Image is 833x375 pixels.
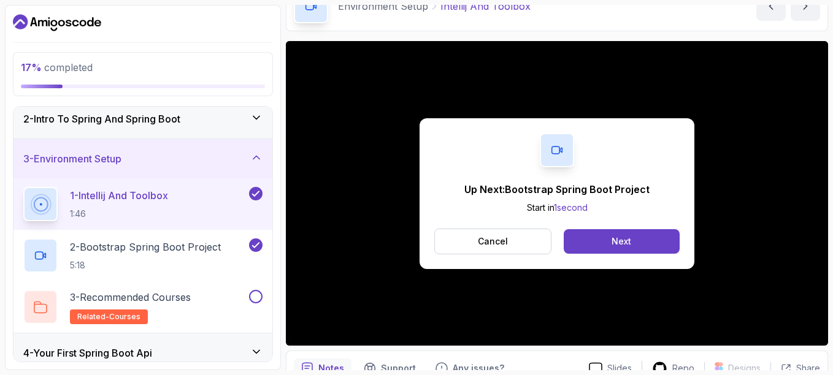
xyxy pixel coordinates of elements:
h3: 4 - Your First Spring Boot Api [23,346,152,360]
h3: 2 - Intro To Spring And Spring Boot [23,112,180,126]
p: Support [381,362,416,374]
button: Share [770,362,820,374]
p: Start in [464,202,650,214]
p: Repo [672,362,694,374]
span: 1 second [554,202,588,213]
iframe: 1 - IntelliJ and Toolbox [286,41,828,346]
p: 2 - Bootstrap Spring Boot Project [70,240,221,254]
a: Dashboard [13,13,101,32]
span: completed [21,61,93,74]
button: Next [564,229,680,254]
p: 3 - Recommended Courses [70,290,191,305]
button: 2-Bootstrap Spring Boot Project5:18 [23,238,263,273]
p: 1:46 [70,208,168,220]
p: Cancel [478,235,508,248]
p: Designs [728,362,761,374]
button: 4-Your First Spring Boot Api [13,333,272,373]
p: Notes [318,362,344,374]
button: 3-Environment Setup [13,139,272,178]
span: related-courses [77,312,140,322]
p: Any issues? [453,362,504,374]
div: Next [612,235,631,248]
a: Slides [579,362,642,375]
h3: 3 - Environment Setup [23,151,121,166]
button: Cancel [434,229,551,254]
button: 3-Recommended Coursesrelated-courses [23,290,263,324]
span: 17 % [21,61,42,74]
p: Share [796,362,820,374]
p: 1 - Intellij And Toolbox [70,188,168,203]
p: 5:18 [70,259,221,271]
p: Up Next: Bootstrap Spring Boot Project [464,182,650,197]
button: 2-Intro To Spring And Spring Boot [13,99,272,138]
p: Slides [607,362,632,374]
button: 1-Intellij And Toolbox1:46 [23,187,263,221]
